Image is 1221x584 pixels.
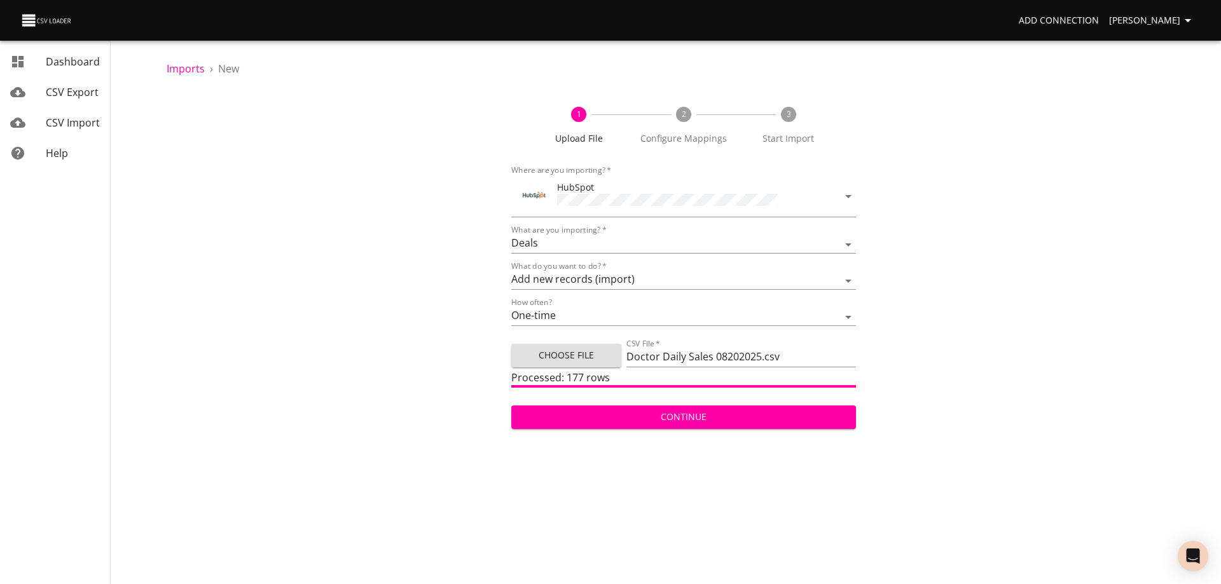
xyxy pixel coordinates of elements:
span: Choose File [521,348,611,363]
span: Dashboard [46,55,100,69]
span: CSV Export [46,85,99,99]
button: Continue [511,405,856,429]
span: HubSpot [557,181,594,193]
button: [PERSON_NAME] [1104,9,1201,32]
span: [PERSON_NAME] [1109,13,1196,29]
label: What are you importing? [511,226,606,234]
li: › [210,61,213,76]
label: What do you want to do? [511,262,607,270]
span: New [218,62,239,76]
text: 2 [681,109,686,119]
label: How often? [511,299,552,306]
a: Add Connection [1014,9,1104,32]
span: Start Import [741,132,836,145]
label: CSV File [626,340,660,348]
span: CSV Import [46,116,100,130]
a: Imports [167,62,205,76]
label: Where are you importing? [511,166,611,174]
span: Help [46,146,68,160]
span: Processed: 177 rows [511,370,610,384]
span: Upload File [532,132,626,145]
text: 3 [786,109,790,119]
div: ToolHubSpot [511,175,856,217]
img: CSV Loader [20,11,74,29]
div: Open Intercom Messenger [1178,541,1208,571]
span: Add Connection [1019,13,1099,29]
img: HubSpot [521,182,547,208]
span: Continue [521,409,846,425]
span: Configure Mappings [637,132,731,145]
div: Tool [521,182,547,208]
text: 1 [577,109,581,119]
button: Choose File [511,344,621,367]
